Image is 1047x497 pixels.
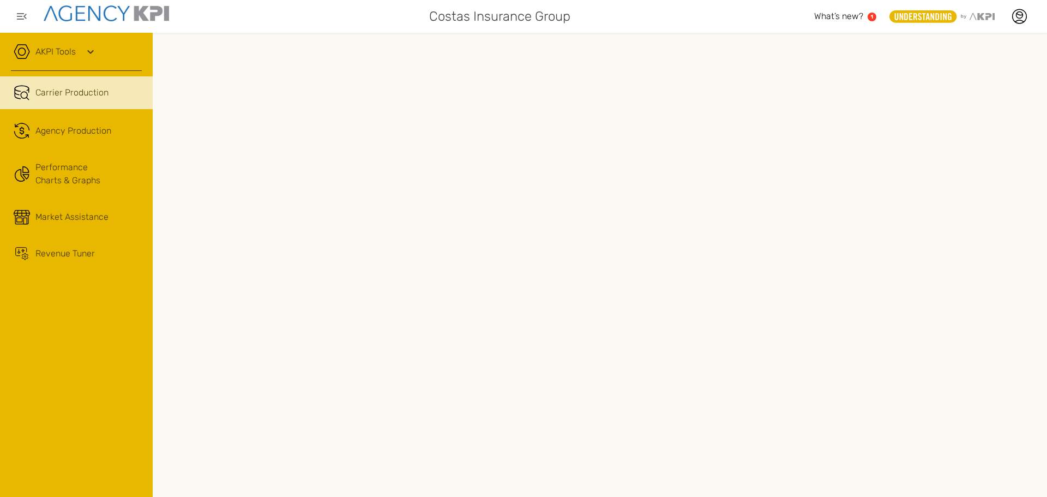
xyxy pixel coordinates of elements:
a: AKPI Tools [35,45,76,58]
span: Costas Insurance Group [429,7,570,26]
span: What’s new? [814,11,863,21]
div: Market Assistance [35,211,109,224]
img: agencykpi-logo-550x69-2d9e3fa8.png [44,5,169,21]
div: Revenue Tuner [35,247,95,260]
text: 1 [871,14,874,20]
span: Carrier Production [35,86,109,99]
a: 1 [868,13,876,21]
span: Agency Production [35,124,111,137]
